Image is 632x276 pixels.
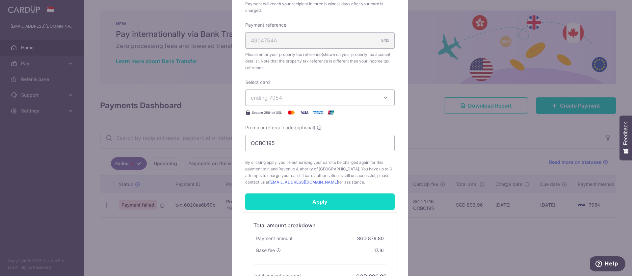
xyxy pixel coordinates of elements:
[245,1,395,14] div: Payment will reach your recipient in three business days after your card is charged.
[619,115,632,160] button: Feedback - Show survey
[590,256,625,273] iframe: Opens a widget where you can find more information
[253,221,386,229] h5: Total amount breakdown
[371,244,386,256] div: 17.16
[245,89,395,106] button: ending 7954
[245,193,395,210] input: Apply
[252,110,282,115] span: Secure 256-bit SSL
[245,159,395,186] span: By clicking apply, you're authorising your card to be charged again for this payment to . You hav...
[355,233,386,244] div: SGD 879.80
[298,109,311,116] img: Visa
[245,22,286,28] label: Payment reference
[285,109,298,116] img: Mastercard
[253,233,295,244] div: Payment amount
[245,51,395,71] span: Please enter your property tax reference(shown on your property tax account details). Note that t...
[245,79,270,86] label: Select card
[623,122,629,145] span: Feedback
[269,180,338,185] a: [EMAIL_ADDRESS][DOMAIN_NAME]
[266,166,359,171] span: Inland Revenue Authority of [GEOGRAPHIC_DATA]
[381,37,389,44] div: 8/35
[251,94,282,101] span: ending 7954
[245,124,315,131] span: Promo or referral code (optional)
[311,109,324,116] img: American Express
[256,247,275,254] span: Base fee
[324,109,337,116] img: UnionPay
